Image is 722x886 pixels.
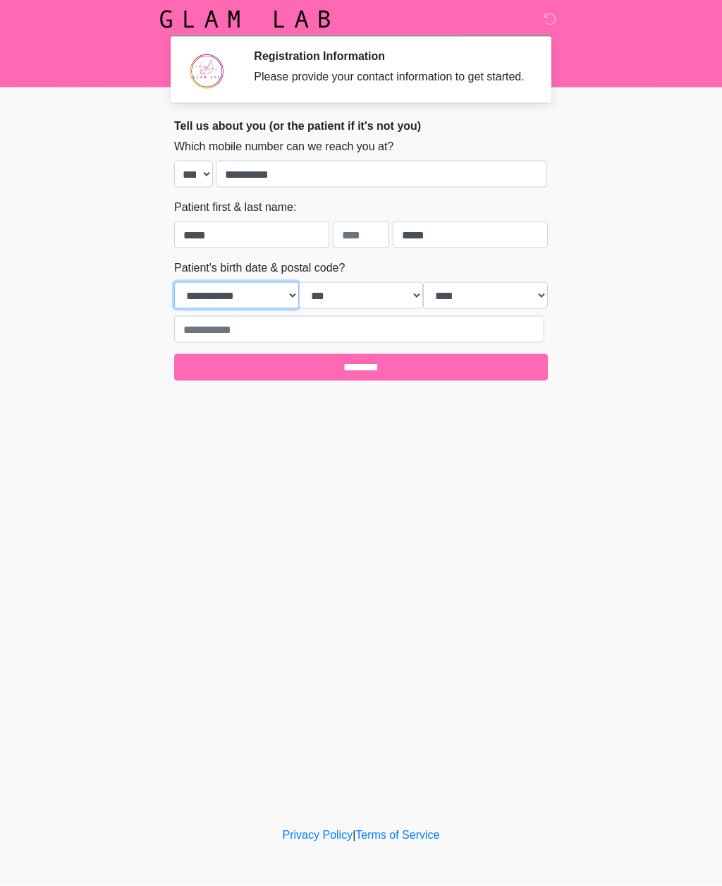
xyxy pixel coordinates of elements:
[185,49,227,92] img: Agent Avatar
[174,119,548,133] h2: Tell us about you (or the patient if it's not you)
[174,138,393,155] label: Which mobile number can we reach you at?
[353,829,355,841] a: |
[283,829,353,841] a: Privacy Policy
[254,68,527,85] div: Please provide your contact information to get started.
[174,260,345,277] label: Patient's birth date & postal code?
[254,49,527,63] h2: Registration Information
[174,199,296,216] label: Patient first & last name:
[160,11,330,28] img: Glam Lab Logo
[355,829,439,841] a: Terms of Service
